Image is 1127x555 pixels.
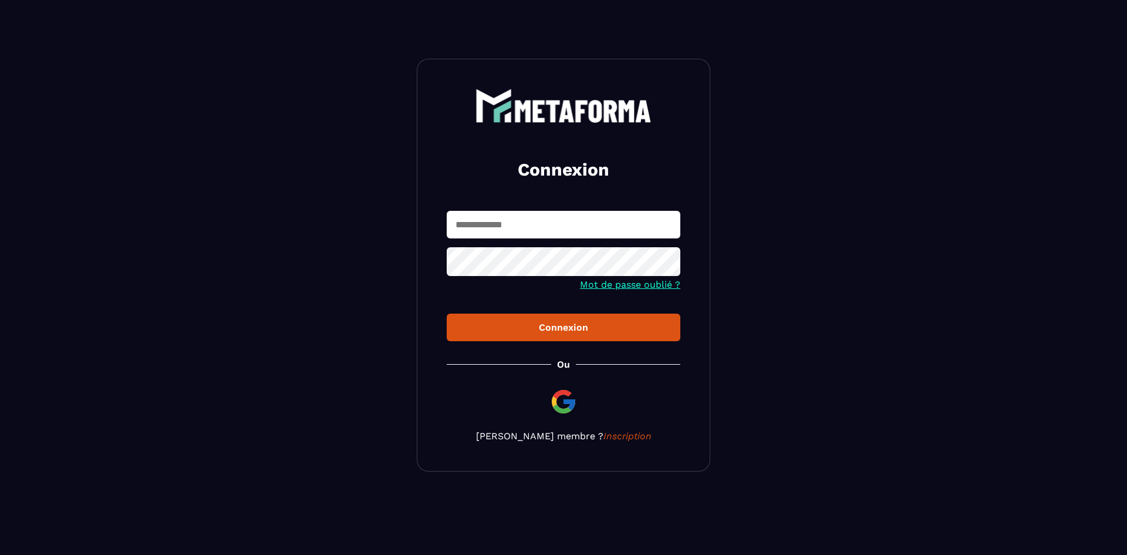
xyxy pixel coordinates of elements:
[580,279,680,290] a: Mot de passe oublié ?
[603,430,652,442] a: Inscription
[456,322,671,333] div: Connexion
[447,314,680,341] button: Connexion
[447,89,680,123] a: logo
[475,89,652,123] img: logo
[557,359,570,370] p: Ou
[461,158,666,181] h2: Connexion
[549,388,578,416] img: google
[447,430,680,442] p: [PERSON_NAME] membre ?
